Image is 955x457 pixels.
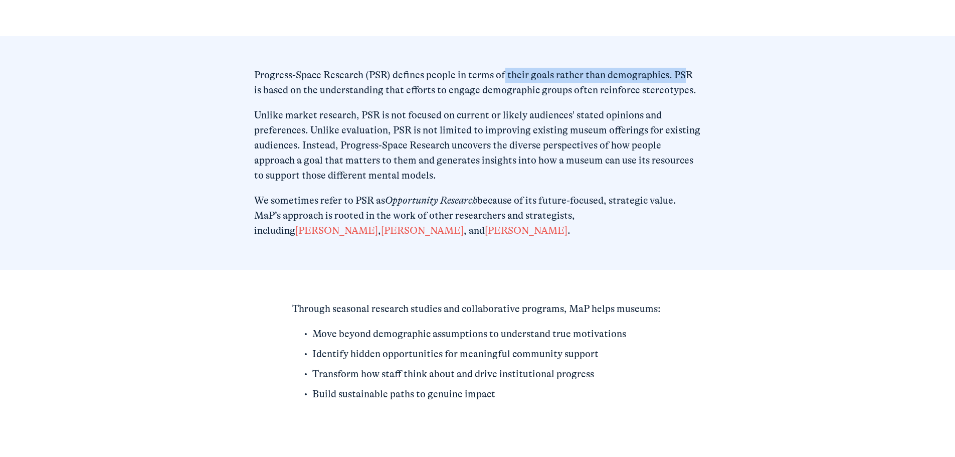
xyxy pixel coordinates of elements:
[312,367,663,382] p: Transform how staff think about and drive institutional progress
[292,301,663,317] p: Through seasonal research studies and collaborative programs, MaP helps museums:
[254,193,700,238] p: We sometimes refer to PSR as because of its future-focused, strategic value. MaP’s approach is ro...
[381,225,464,236] a: [PERSON_NAME]
[312,327,663,342] p: Move beyond demographic assumptions to understand true motivations
[254,108,700,183] p: Unlike market research, PSR is not focused on current or likely audiences' stated opinions and pr...
[312,347,663,362] p: Identify hidden opportunities for meaningful community support
[295,225,378,236] a: [PERSON_NAME]
[385,195,477,206] em: Opportunity Research
[485,225,567,236] a: [PERSON_NAME]
[254,68,700,98] p: Progress-Space Research (PSR) defines people in terms of their goals rather than demographics. PS...
[312,387,663,402] p: Build sustainable paths to genuine impact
